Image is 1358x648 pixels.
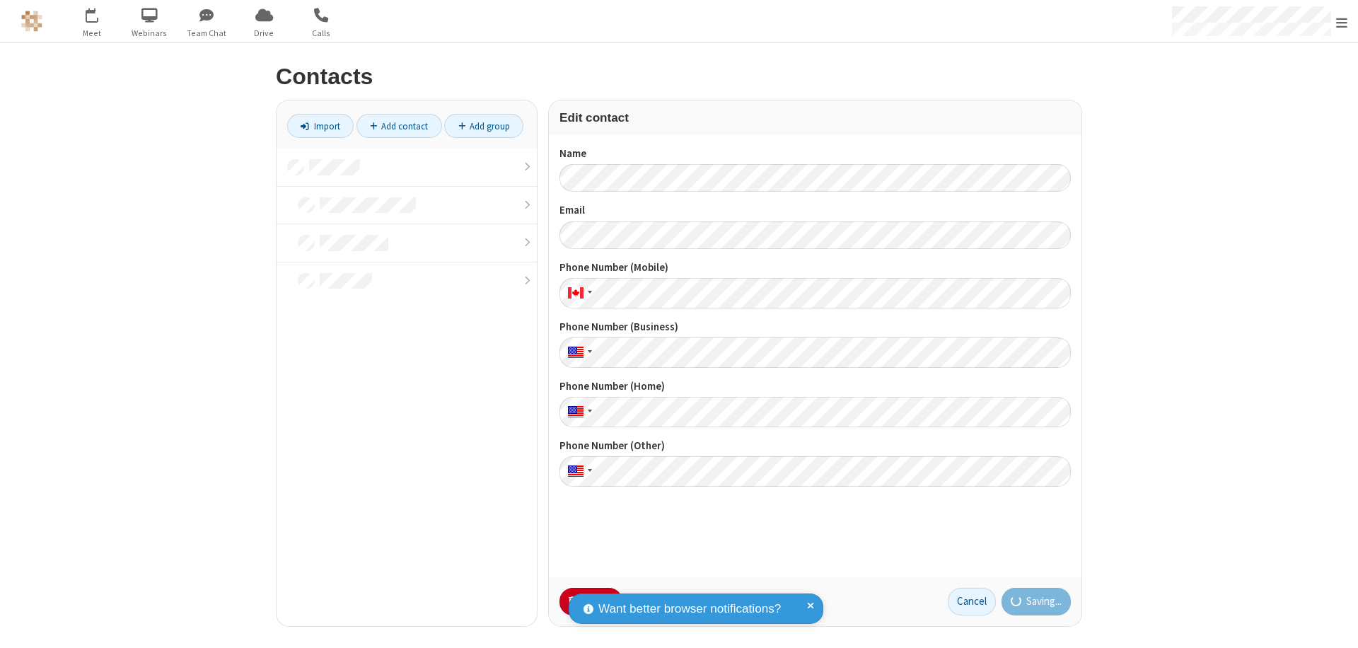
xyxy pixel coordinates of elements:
[598,600,781,618] span: Want better browser notifications?
[559,337,596,368] div: United States: + 1
[559,260,1071,276] label: Phone Number (Mobile)
[66,27,119,40] span: Meet
[1026,594,1062,610] span: Saving...
[276,64,1082,89] h2: Contacts
[559,146,1071,162] label: Name
[559,378,1071,395] label: Phone Number (Home)
[1323,611,1347,638] iframe: Chat
[444,114,523,138] a: Add group
[287,114,354,138] a: Import
[948,588,996,616] button: Cancel
[559,397,596,427] div: United States: + 1
[1002,588,1072,616] button: Saving...
[559,319,1071,335] label: Phone Number (Business)
[123,27,176,40] span: Webinars
[559,278,596,308] div: Canada: + 1
[21,11,42,32] img: QA Selenium DO NOT DELETE OR CHANGE
[356,114,442,138] a: Add contact
[559,202,1071,219] label: Email
[238,27,291,40] span: Drive
[559,456,596,487] div: United States: + 1
[295,27,348,40] span: Calls
[559,588,622,616] button: Delete
[559,438,1071,454] label: Phone Number (Other)
[95,8,105,18] div: 3
[180,27,233,40] span: Team Chat
[559,111,1071,125] h3: Edit contact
